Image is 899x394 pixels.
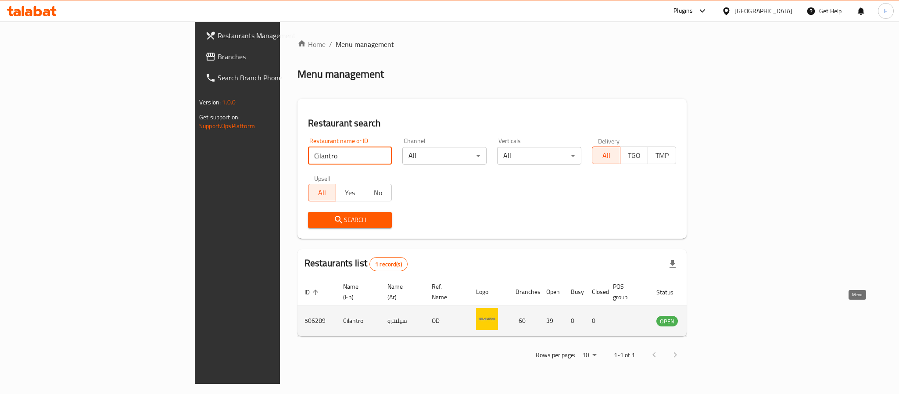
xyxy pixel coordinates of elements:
[662,254,683,275] div: Export file
[222,97,236,108] span: 1.0.0
[336,305,380,337] td: Cilantro
[497,147,581,165] div: All
[613,281,639,302] span: POS group
[364,184,392,201] button: No
[652,149,673,162] span: TMP
[539,305,564,337] td: 39
[620,147,648,164] button: TGO
[476,308,498,330] img: Cilantro
[614,350,635,361] p: 1-1 of 1
[297,279,726,337] table: enhanced table
[734,6,792,16] div: [GEOGRAPHIC_DATA]
[218,30,338,41] span: Restaurants Management
[539,279,564,305] th: Open
[336,184,364,201] button: Yes
[673,6,693,16] div: Plugins
[308,184,337,201] button: All
[624,149,645,162] span: TGO
[308,212,392,228] button: Search
[536,350,575,361] p: Rows per page:
[304,257,408,271] h2: Restaurants list
[297,39,687,50] nav: breadcrumb
[387,281,414,302] span: Name (Ar)
[598,138,620,144] label: Delivery
[656,316,678,326] span: OPEN
[198,67,345,88] a: Search Branch Phone
[314,175,330,181] label: Upsell
[402,147,487,165] div: All
[368,186,389,199] span: No
[509,305,539,337] td: 60
[564,305,585,337] td: 0
[198,25,345,46] a: Restaurants Management
[469,279,509,305] th: Logo
[336,39,394,50] span: Menu management
[648,147,676,164] button: TMP
[218,72,338,83] span: Search Branch Phone
[343,281,370,302] span: Name (En)
[312,186,333,199] span: All
[297,67,384,81] h2: Menu management
[592,147,620,164] button: All
[585,305,606,337] td: 0
[585,279,606,305] th: Closed
[199,97,221,108] span: Version:
[315,215,385,226] span: Search
[304,287,321,297] span: ID
[218,51,338,62] span: Branches
[370,260,407,269] span: 1 record(s)
[308,147,392,165] input: Search for restaurant name or ID..
[884,6,887,16] span: F
[564,279,585,305] th: Busy
[369,257,408,271] div: Total records count
[596,149,617,162] span: All
[425,305,469,337] td: OD
[199,120,255,132] a: Support.OpsPlatform
[199,111,240,123] span: Get support on:
[579,349,600,362] div: Rows per page:
[509,279,539,305] th: Branches
[380,305,425,337] td: سيلنترو
[198,46,345,67] a: Branches
[308,117,676,130] h2: Restaurant search
[340,186,361,199] span: Yes
[432,281,458,302] span: Ref. Name
[656,287,685,297] span: Status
